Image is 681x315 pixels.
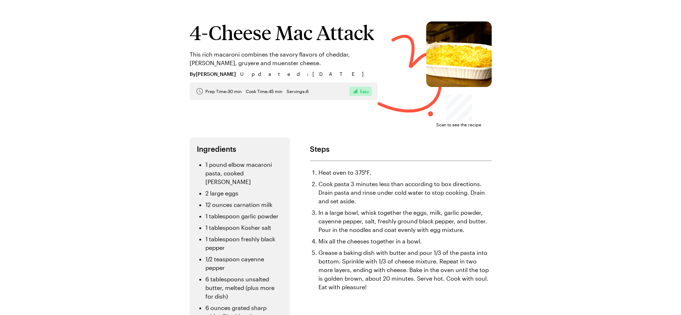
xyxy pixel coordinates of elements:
li: Cook pasta 3 minutes less than according to box directions. Drain pasta and rinse under cold wate... [318,180,492,205]
span: Updated : [DATE] [240,70,371,78]
span: Servings: 6 [287,88,308,94]
li: 2 large eggs [205,189,283,198]
span: Prep Time: 30 min [205,88,242,94]
img: 4-Cheese Mac Attack [426,21,492,87]
li: 6 tablespoons unsalted butter, melted (plus more for dish) [205,275,283,301]
li: 1/2 teaspoon cayenne pepper [205,255,283,272]
li: Mix all the cheeses together in a bowl. [318,237,492,246]
h1: 4-Cheese Mac Attack [190,21,378,43]
li: Heat oven to 375°F. [318,168,492,177]
span: By [PERSON_NAME] [190,70,236,78]
li: 1 tablespoon freshly black pepper [205,235,283,252]
p: This rich macaroni combines the savory flavors of cheddar, [PERSON_NAME], gruyere and muenster ch... [190,50,378,67]
li: 1 tablespoon Kosher salt [205,223,283,232]
li: 1 tablespoon garlic powder [205,212,283,220]
li: In a large bowl, whisk together the eggs, milk, garlic powder, cayenne pepper, salt, freshly grou... [318,208,492,234]
h2: Ingredients [197,145,283,153]
h2: Steps [310,145,492,153]
span: Easy [360,88,369,94]
span: Cook Time: 45 min [246,88,282,94]
span: Scan to see the recipe [436,121,481,128]
li: 12 ounces carnation milk [205,200,283,209]
li: Grease a baking dish with butter and pour 1/3 of the pasta into bottom. Sprinkle with 1/3 of chee... [318,248,492,291]
li: 1 pound elbow macaroni pasta, cooked [PERSON_NAME] [205,160,283,186]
